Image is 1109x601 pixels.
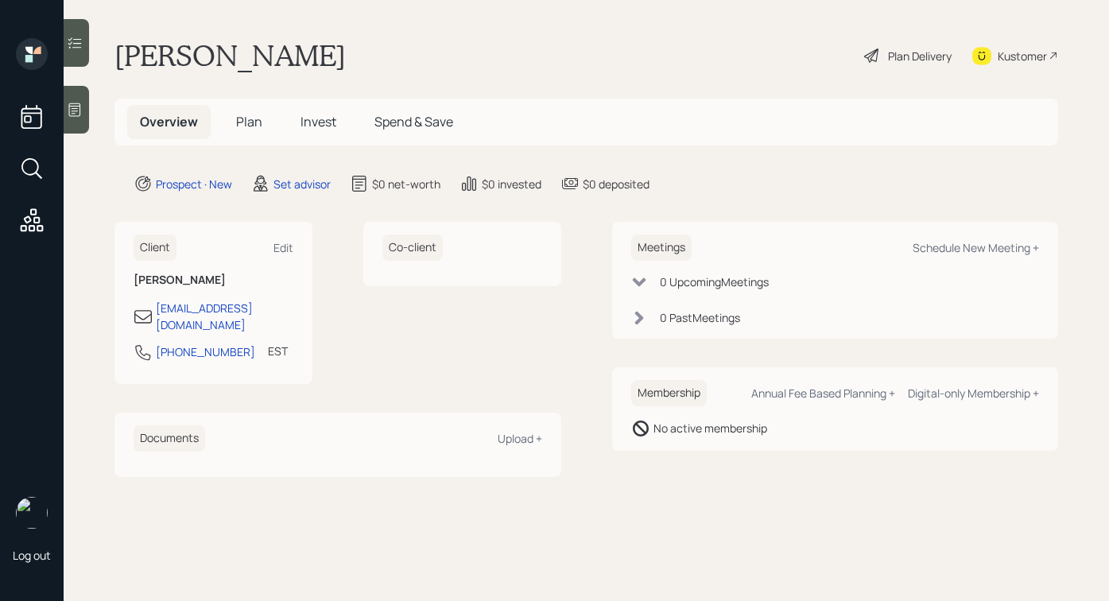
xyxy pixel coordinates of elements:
[374,113,453,130] span: Spend & Save
[236,113,262,130] span: Plan
[134,425,205,452] h6: Documents
[631,380,707,406] h6: Membership
[140,113,198,130] span: Overview
[888,48,952,64] div: Plan Delivery
[660,273,769,290] div: 0 Upcoming Meeting s
[583,176,650,192] div: $0 deposited
[631,235,692,261] h6: Meetings
[134,235,176,261] h6: Client
[13,548,51,563] div: Log out
[301,113,336,130] span: Invest
[114,38,346,73] h1: [PERSON_NAME]
[913,240,1039,255] div: Schedule New Meeting +
[908,386,1039,401] div: Digital-only Membership +
[998,48,1047,64] div: Kustomer
[156,343,255,360] div: [PHONE_NUMBER]
[156,300,293,333] div: [EMAIL_ADDRESS][DOMAIN_NAME]
[498,431,542,446] div: Upload +
[268,343,288,359] div: EST
[156,176,232,192] div: Prospect · New
[660,309,740,326] div: 0 Past Meeting s
[751,386,895,401] div: Annual Fee Based Planning +
[382,235,443,261] h6: Co-client
[372,176,440,192] div: $0 net-worth
[653,420,767,436] div: No active membership
[16,497,48,529] img: robby-grisanti-headshot.png
[482,176,541,192] div: $0 invested
[273,176,331,192] div: Set advisor
[273,240,293,255] div: Edit
[134,273,293,287] h6: [PERSON_NAME]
